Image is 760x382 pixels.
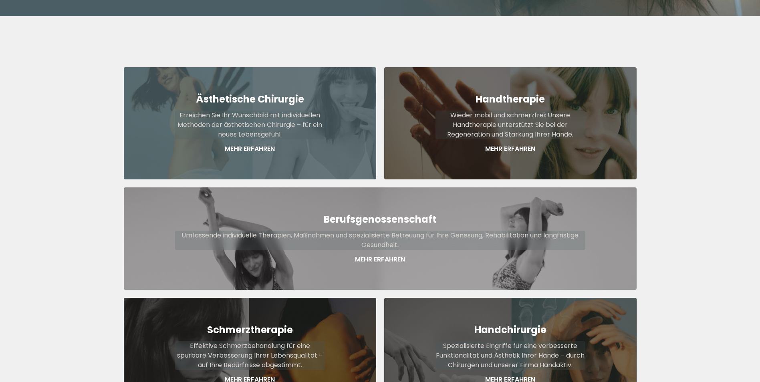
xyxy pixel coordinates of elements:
a: HandtherapieWieder mobil und schmerzfrei: Unsere Handtherapie unterstützt Sie bei der Regeneratio... [384,67,637,179]
a: Ästhetische ChirurgieErreichen Sie Ihr Wunschbild mit individuellen Methoden der ästhetischen Chi... [124,67,376,179]
strong: Schmerztherapie [207,323,293,336]
p: Mehr Erfahren [175,144,325,154]
strong: Handtherapie [476,92,545,106]
p: Erreichen Sie Ihr Wunschbild mit individuellen Methoden der ästhetischen Chirurgie – für ein neue... [175,111,325,139]
p: Mehr Erfahren [175,255,585,264]
p: Wieder mobil und schmerzfrei: Unsere Handtherapie unterstützt Sie bei der Regeneration und Stärku... [435,111,585,139]
a: BerufsgenossenschaftUmfassende individuelle Therapien, Maßnahmen und spezialisierte Betreuung für... [124,187,637,290]
strong: Ästhetische Chirurgie [196,92,304,106]
p: Mehr Erfahren [435,144,585,154]
strong: Berufsgenossenschaft [324,213,436,226]
p: Umfassende individuelle Therapien, Maßnahmen und spezialisierte Betreuung für Ihre Genesung, Reha... [175,231,585,250]
p: Effektive Schmerzbehandlung für eine spürbare Verbesserung Ihrer Lebensqualität – auf Ihre Bedürf... [175,341,325,370]
p: Spezialisierte Eingriffe für eine verbesserte Funktionalität und Ästhetik Ihrer Hände – durch Chi... [435,341,585,370]
strong: Handchirurgie [474,323,546,336]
